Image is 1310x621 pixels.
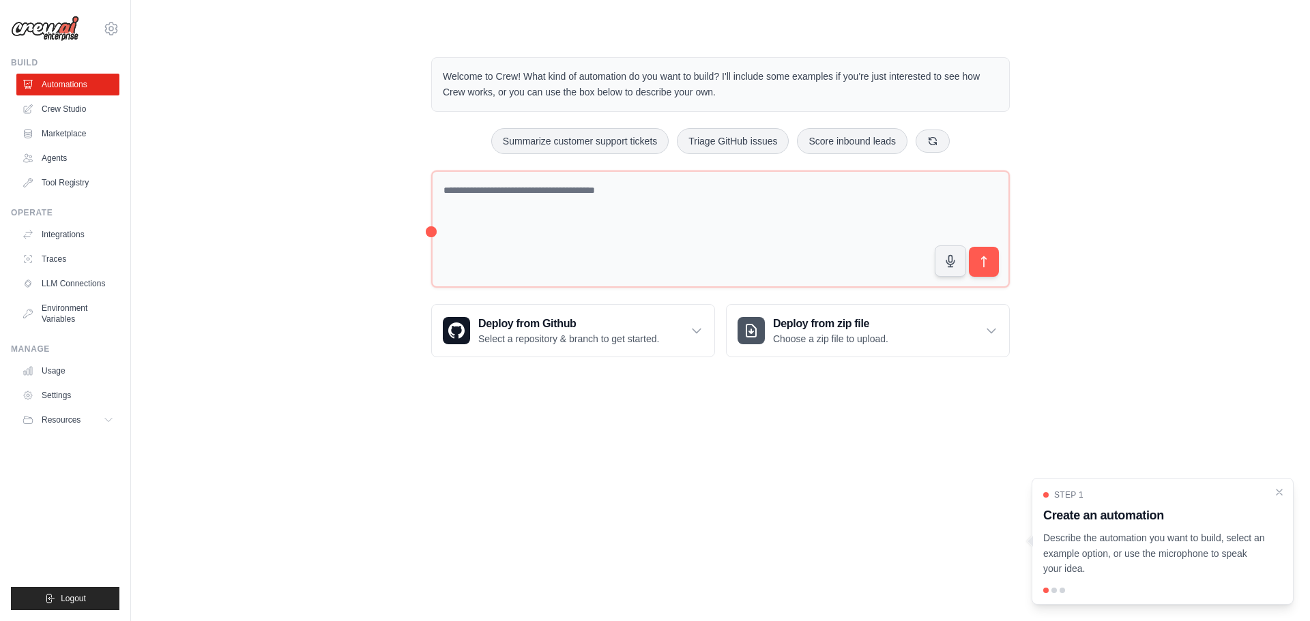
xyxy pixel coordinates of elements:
[16,123,119,145] a: Marketplace
[491,128,669,154] button: Summarize customer support tickets
[478,332,659,346] p: Select a repository & branch to get started.
[1054,489,1083,500] span: Step 1
[61,593,86,604] span: Logout
[16,384,119,406] a: Settings
[1043,530,1266,577] p: Describe the automation you want to build, select an example option, or use the microphone to spe...
[11,587,119,610] button: Logout
[16,172,119,194] a: Tool Registry
[443,69,998,100] p: Welcome to Crew! What kind of automation do you want to build? I'll include some examples if you'...
[16,98,119,120] a: Crew Studio
[16,297,119,330] a: Environment Variables
[11,16,79,42] img: Logo
[16,224,119,245] a: Integrations
[16,248,119,270] a: Traces
[11,57,119,68] div: Build
[16,409,119,431] button: Resources
[478,316,659,332] h3: Deploy from Github
[16,147,119,169] a: Agents
[42,414,81,425] span: Resources
[773,316,888,332] h3: Deploy from zip file
[1043,506,1266,525] h3: Create an automation
[773,332,888,346] p: Choose a zip file to upload.
[16,273,119,294] a: LLM Connections
[16,360,119,382] a: Usage
[677,128,789,154] button: Triage GitHub issues
[11,207,119,218] div: Operate
[16,74,119,95] a: Automations
[1274,487,1285,498] button: Close walkthrough
[11,344,119,354] div: Manage
[797,128,907,154] button: Score inbound leads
